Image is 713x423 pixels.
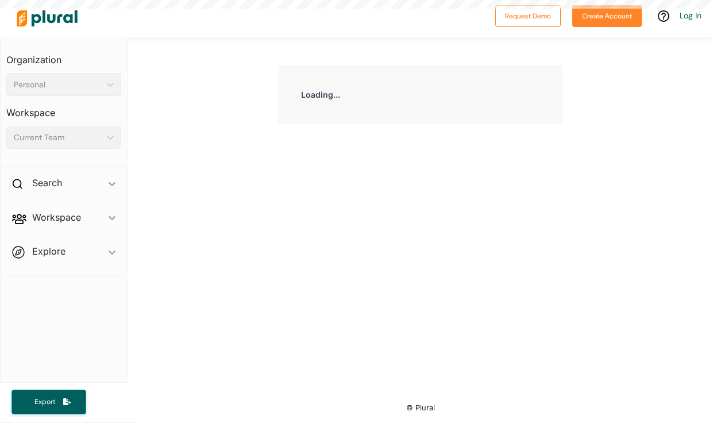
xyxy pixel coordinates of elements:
[14,79,102,91] div: Personal
[406,403,435,412] small: © Plural
[572,9,642,21] a: Create Account
[495,9,561,21] a: Request Demo
[32,176,62,189] h2: Search
[680,10,702,21] a: Log In
[6,96,121,121] h3: Workspace
[278,66,562,124] div: Loading...
[572,5,642,27] button: Create Account
[6,43,121,68] h3: Organization
[11,390,86,414] button: Export
[14,132,102,144] div: Current Team
[26,397,63,407] span: Export
[495,5,561,27] button: Request Demo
